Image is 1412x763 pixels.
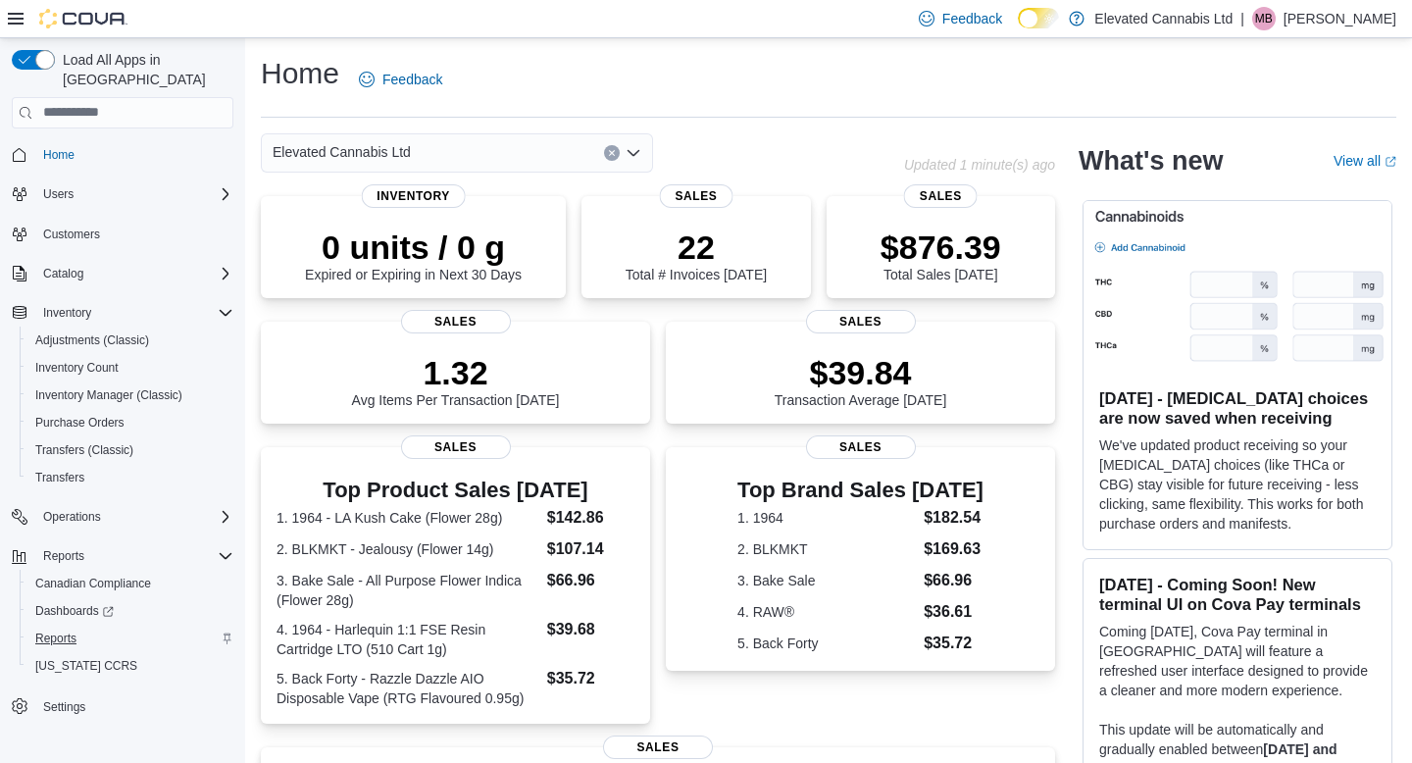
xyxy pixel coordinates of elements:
dt: 1. 1964 [737,508,916,528]
p: Coming [DATE], Cova Pay terminal in [GEOGRAPHIC_DATA] will feature a refreshed user interface des... [1099,622,1376,700]
span: Inventory [35,301,233,325]
span: Operations [43,509,101,525]
span: Feedback [942,9,1002,28]
button: Reports [4,542,241,570]
span: Sales [904,184,978,208]
span: Sales [659,184,732,208]
span: Transfers [27,466,233,489]
button: Inventory Count [20,354,241,381]
span: MB [1255,7,1273,30]
button: Settings [4,691,241,720]
button: Users [35,182,81,206]
dd: $35.72 [547,667,634,690]
span: Sales [401,310,511,333]
div: Transaction Average [DATE] [775,353,947,408]
span: Sales [806,435,916,459]
a: Reports [27,627,84,650]
dt: 1. 1964 - LA Kush Cake (Flower 28g) [277,508,539,528]
span: Purchase Orders [35,415,125,431]
h3: [DATE] - Coming Soon! New terminal UI on Cova Pay terminals [1099,575,1376,614]
span: Adjustments (Classic) [35,332,149,348]
dd: $66.96 [924,569,983,592]
span: Sales [401,435,511,459]
span: Inventory Manager (Classic) [27,383,233,407]
span: Settings [43,699,85,715]
dt: 4. 1964 - Harlequin 1:1 FSE Resin Cartridge LTO (510 Cart 1g) [277,620,539,659]
a: Settings [35,695,93,719]
h3: Top Brand Sales [DATE] [737,479,983,502]
button: Customers [4,220,241,248]
span: Canadian Compliance [27,572,233,595]
span: Dark Mode [1018,28,1019,29]
span: Operations [35,505,233,529]
a: Inventory Count [27,356,126,380]
span: Transfers (Classic) [27,438,233,462]
img: Cova [39,9,127,28]
span: Transfers (Classic) [35,442,133,458]
span: Customers [43,227,100,242]
svg: External link [1385,156,1396,168]
span: Load All Apps in [GEOGRAPHIC_DATA] [55,50,233,89]
button: Inventory Manager (Classic) [20,381,241,409]
span: Inventory [361,184,466,208]
button: Inventory [4,299,241,327]
p: 1.32 [352,353,560,392]
dt: 3. Bake Sale [737,571,916,590]
dd: $39.68 [547,618,634,641]
span: Canadian Compliance [35,576,151,591]
div: Total # Invoices [DATE] [626,228,767,282]
a: Transfers [27,466,92,489]
button: Open list of options [626,145,641,161]
span: Customers [35,222,233,246]
button: Reports [20,625,241,652]
span: Home [43,147,75,163]
h1: Home [261,54,339,93]
span: Dashboards [35,603,114,619]
span: Purchase Orders [27,411,233,434]
a: Inventory Manager (Classic) [27,383,190,407]
button: Canadian Compliance [20,570,241,597]
h3: [DATE] - [MEDICAL_DATA] choices are now saved when receiving [1099,388,1376,428]
span: Users [43,186,74,202]
span: Elevated Cannabis Ltd [273,140,411,164]
div: Avg Items Per Transaction [DATE] [352,353,560,408]
button: Operations [35,505,109,529]
span: Reports [35,631,76,646]
a: Customers [35,223,108,246]
span: Users [35,182,233,206]
span: Washington CCRS [27,654,233,678]
p: [PERSON_NAME] [1284,7,1396,30]
a: Transfers (Classic) [27,438,141,462]
div: Expired or Expiring in Next 30 Days [305,228,522,282]
dd: $182.54 [924,506,983,530]
button: Operations [4,503,241,531]
span: Reports [27,627,233,650]
p: 22 [626,228,767,267]
p: $39.84 [775,353,947,392]
button: Reports [35,544,92,568]
span: [US_STATE] CCRS [35,658,137,674]
div: Total Sales [DATE] [881,228,1001,282]
p: Elevated Cannabis Ltd [1094,7,1233,30]
dt: 3. Bake Sale - All Purpose Flower Indica (Flower 28g) [277,571,539,610]
p: Updated 1 minute(s) ago [904,157,1055,173]
span: Transfers [35,470,84,485]
button: Users [4,180,241,208]
span: Inventory Manager (Classic) [35,387,182,403]
a: View allExternal link [1334,153,1396,169]
p: 0 units / 0 g [305,228,522,267]
dt: 2. BLKMKT [737,539,916,559]
button: Inventory [35,301,99,325]
span: Feedback [382,70,442,89]
dd: $169.63 [924,537,983,561]
button: Transfers [20,464,241,491]
span: Reports [43,548,84,564]
dd: $66.96 [547,569,634,592]
button: Clear input [604,145,620,161]
p: We've updated product receiving so your [MEDICAL_DATA] choices (like THCa or CBG) stay visible fo... [1099,435,1376,534]
span: Inventory [43,305,91,321]
p: | [1240,7,1244,30]
dt: 2. BLKMKT - Jealousy (Flower 14g) [277,539,539,559]
button: Purchase Orders [20,409,241,436]
span: Home [35,142,233,167]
